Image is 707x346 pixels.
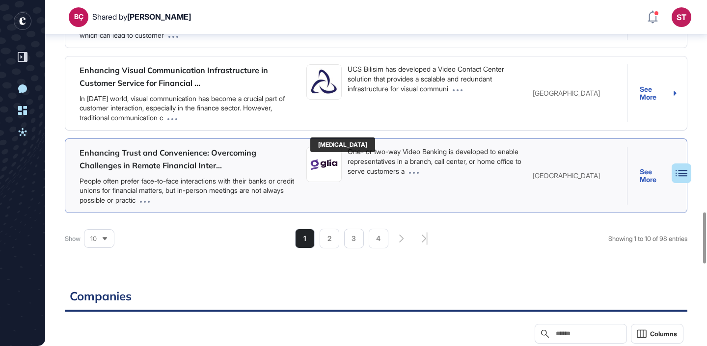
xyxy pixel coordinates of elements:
[14,12,31,30] div: entrapeer-logo
[80,176,299,205] div: People often prefer face-to-face interactions with their banks or credit unions for financial mat...
[640,168,677,184] a: See More
[295,229,315,248] li: 1
[422,232,428,245] div: search-pagination-last-page-button
[631,324,683,344] button: Columns
[348,64,525,93] div: UCS Bilisim has developed a Video Contact Center solution that provides a scalable and redundant ...
[318,141,367,148] div: [MEDICAL_DATA]
[399,235,404,242] div: search-pagination-next-button
[90,235,97,242] span: 10
[74,13,83,21] div: BÇ
[307,153,341,177] img: Glia-logo
[65,234,81,244] span: Show
[672,7,691,27] button: ST
[65,288,687,312] h2: Companies
[369,229,388,248] li: 4
[80,94,299,123] div: In [DATE] world, visual communication has become a crucial part of customer interaction, especial...
[307,65,341,99] img: UCS Bilisim-logo
[608,234,687,244] div: Showing 1 to 10 of 98 entries
[529,89,627,97] div: [GEOGRAPHIC_DATA]
[127,12,191,22] span: [PERSON_NAME]
[650,330,677,338] span: Columns
[80,65,268,88] a: Enhancing Visual Communication Infrastructure in Customer Service for Financial ...
[640,85,677,102] a: See More
[92,12,191,22] div: Shared by
[344,229,364,248] li: 3
[320,229,339,248] li: 2
[80,148,256,170] a: Enhancing Trust and Convenience: Overcoming Challenges in Remote Financial Inter...
[529,172,627,180] div: [GEOGRAPHIC_DATA]
[348,147,525,176] div: One- or two-way Video Banking is developed to enable representatives in a branch, call center, or...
